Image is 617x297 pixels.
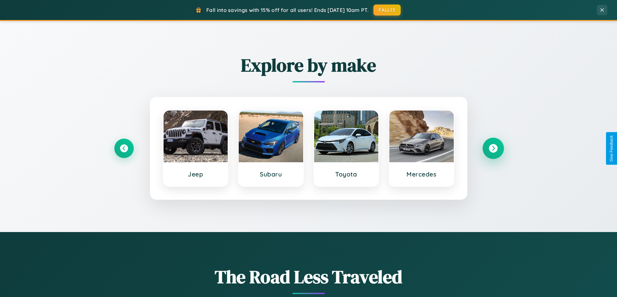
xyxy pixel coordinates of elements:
[170,170,222,178] h3: Jeep
[373,5,401,16] button: FALL15
[396,170,447,178] h3: Mercedes
[206,7,369,13] span: Fall into savings with 15% off for all users! Ends [DATE] 10am PT.
[609,135,614,162] div: Give Feedback
[114,53,503,78] h2: Explore by make
[114,264,503,289] h1: The Road Less Traveled
[245,170,297,178] h3: Subaru
[321,170,372,178] h3: Toyota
